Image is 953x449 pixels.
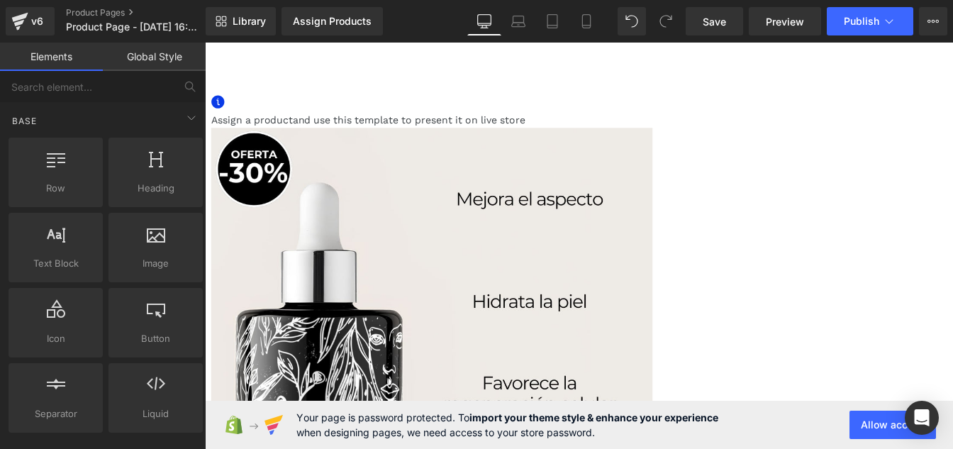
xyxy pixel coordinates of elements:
[749,7,821,35] a: Preview
[13,181,99,196] span: Row
[849,411,936,439] button: Allow access
[296,410,718,440] span: Your page is password protected. To when designing pages, we need access to your store password.
[919,7,947,35] button: More
[113,181,199,196] span: Heading
[103,43,206,71] a: Global Style
[652,7,680,35] button: Redo
[469,411,718,423] strong: import your theme style & enhance your experience
[703,14,726,29] span: Save
[6,7,55,35] a: v6
[618,7,646,35] button: Undo
[501,7,535,35] a: Laptop
[905,401,939,435] div: Open Intercom Messenger
[13,256,99,271] span: Text Block
[66,7,229,18] a: Product Pages
[28,12,46,31] div: v6
[13,406,99,421] span: Separator
[206,7,276,35] a: New Library
[766,14,804,29] span: Preview
[7,82,367,96] span: and use this template to present it on live store
[535,7,569,35] a: Tablet
[113,331,199,346] span: Button
[569,7,603,35] a: Mobile
[13,331,99,346] span: Icon
[11,114,38,128] span: Base
[467,7,501,35] a: Desktop
[844,16,879,27] span: Publish
[827,7,913,35] button: Publish
[113,256,199,271] span: Image
[7,82,101,96] span: Assign a product
[66,21,202,33] span: Product Page - [DATE] 16:56:48
[113,406,199,421] span: Liquid
[233,15,266,28] span: Library
[293,16,372,27] div: Assign Products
